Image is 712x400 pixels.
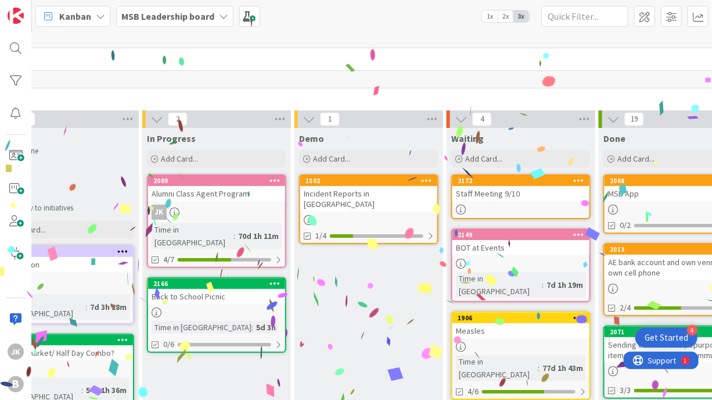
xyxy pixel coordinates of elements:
[620,384,631,397] span: 3/3
[687,325,697,335] div: 4
[299,174,438,244] a: 1502Incident Reports in [GEOGRAPHIC_DATA]1/4
[452,230,589,240] div: 2149
[60,5,63,14] div: 1
[83,384,130,397] div: 54d 1h 36m
[541,6,628,27] input: Quick Filter...
[8,376,24,392] div: B
[305,177,437,185] div: 1502
[121,10,214,22] b: MSB Leadership board
[452,176,589,201] div: 2172Staff Meeting 9/10
[233,230,235,242] span: :
[603,133,625,144] span: Done
[1,336,133,344] div: 2044
[313,153,350,164] span: Add Card...
[163,338,174,351] span: 0/6
[451,174,591,219] a: 2172Staff Meeting 9/10
[452,313,589,323] div: 1906
[498,10,513,22] span: 2x
[147,277,286,353] a: 2166Back to School PicnicTime in [GEOGRAPHIC_DATA]:5d 3h0/6
[59,9,91,23] span: Kanban
[299,133,324,144] span: Demo
[472,112,492,126] span: 4
[148,289,285,304] div: Back to School Picnic
[148,176,285,186] div: 2009
[451,312,591,400] a: 1906MeaslesTime in [GEOGRAPHIC_DATA]:77d 1h 43m4/6
[161,153,198,164] span: Add Card...
[452,313,589,338] div: 1906Measles
[482,10,498,22] span: 1x
[163,253,174,266] span: 4/7
[320,112,340,126] span: 1
[1,248,133,256] div: 2165
[617,153,655,164] span: Add Card...
[635,328,697,348] div: Open Get Started checklist, remaining modules: 4
[253,321,279,334] div: 5d 3h
[251,321,253,334] span: :
[85,301,87,313] span: :
[540,362,586,374] div: 77d 1h 43m
[300,186,437,212] div: Incident Reports in [GEOGRAPHIC_DATA]
[152,223,233,249] div: Time in [GEOGRAPHIC_DATA]
[458,231,589,239] div: 2149
[147,133,196,144] span: In Progress
[544,278,586,291] div: 7d 1h 19m
[456,355,538,381] div: Time in [GEOGRAPHIC_DATA]
[81,384,83,397] span: :
[538,362,540,374] span: :
[235,230,282,242] div: 70d 1h 11m
[451,228,591,302] a: 2149BOT at EventsTime in [GEOGRAPHIC_DATA]:7d 1h 19m
[451,133,484,144] span: Waiting
[300,176,437,186] div: 1502
[452,230,589,255] div: 2149BOT at Events
[168,112,188,126] span: 2
[300,176,437,212] div: 1502Incident Reports in [GEOGRAPHIC_DATA]
[645,332,688,344] div: Get Started
[624,112,644,126] span: 19
[620,302,631,314] span: 2/4
[452,186,589,201] div: Staff Meeting 9/10
[148,278,285,304] div: 2166Back to School Picnic
[458,314,589,322] div: 1906
[24,2,53,16] span: Support
[620,219,631,231] span: 0/2
[456,272,542,298] div: Time in [GEOGRAPHIC_DATA]
[148,186,285,201] div: Alumni Class Agent Program
[148,278,285,289] div: 2166
[468,385,479,398] span: 4/6
[8,8,24,24] img: Visit kanbanzone.com
[153,280,285,288] div: 2166
[452,323,589,338] div: Measles
[147,174,286,268] a: 2009Alumni Class Agent ProgramJKTime in [GEOGRAPHIC_DATA]:70d 1h 11m4/7
[465,153,502,164] span: Add Card...
[87,301,130,313] div: 7d 3h 28m
[315,230,326,242] span: 1/4
[513,10,529,22] span: 3x
[148,205,285,220] div: JK
[152,321,251,334] div: Time in [GEOGRAPHIC_DATA]
[452,240,589,255] div: BOT at Events
[542,278,544,291] span: :
[148,176,285,201] div: 2009Alumni Class Agent Program
[153,177,285,185] div: 2009
[8,344,24,360] div: JK
[152,205,167,220] div: JK
[458,177,589,185] div: 2172
[452,176,589,186] div: 2172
